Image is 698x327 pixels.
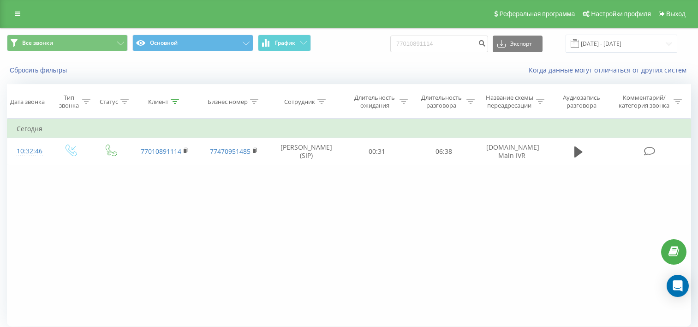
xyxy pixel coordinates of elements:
td: 06:38 [410,138,477,165]
span: График [275,40,295,46]
td: [DOMAIN_NAME] Main IVR [477,138,546,165]
div: Аудиозапись разговора [555,94,609,109]
a: Когда данные могут отличаться от других систем [529,66,691,74]
td: Сегодня [7,120,691,138]
input: Поиск по номеру [390,36,488,52]
span: Все звонки [22,39,53,47]
div: Дата звонка [10,98,45,106]
button: Сбросить фильтры [7,66,72,74]
div: Длительность разговора [418,94,464,109]
div: Бизнес номер [208,98,248,106]
div: Статус [100,98,118,106]
div: Open Intercom Messenger [667,275,689,297]
div: Комментарий/категория звонка [617,94,671,109]
div: Клиент [148,98,168,106]
td: 00:31 [344,138,411,165]
div: Сотрудник [284,98,315,106]
div: Название схемы переадресации [485,94,534,109]
button: Экспорт [493,36,543,52]
button: График [258,35,311,51]
span: Выход [666,10,686,18]
button: Основной [132,35,253,51]
td: [PERSON_NAME] (SIP) [269,138,344,165]
span: Настройки профиля [591,10,651,18]
a: 77470951485 [210,147,251,156]
div: 10:32:46 [17,142,41,160]
span: Реферальная программа [499,10,575,18]
div: Длительность ожидания [352,94,398,109]
div: Тип звонка [58,94,80,109]
button: Все звонки [7,35,128,51]
a: 77010891114 [141,147,181,156]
